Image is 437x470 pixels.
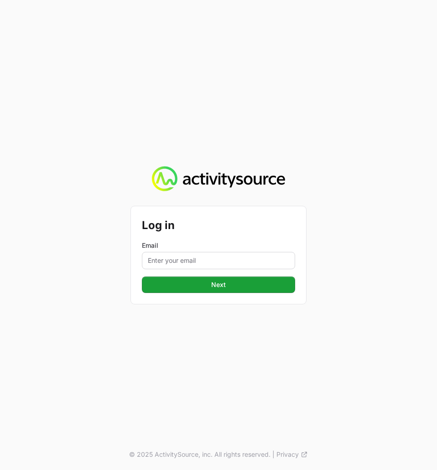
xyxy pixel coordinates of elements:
input: Enter your email [142,252,295,269]
h2: Log in [142,217,295,234]
a: Privacy [276,450,308,459]
label: Email [142,241,295,250]
img: Activity Source [152,166,285,192]
p: © 2025 ActivitySource, inc. All rights reserved. [129,450,271,459]
span: | [272,450,275,459]
span: Next [147,279,290,290]
button: Next [142,277,295,293]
